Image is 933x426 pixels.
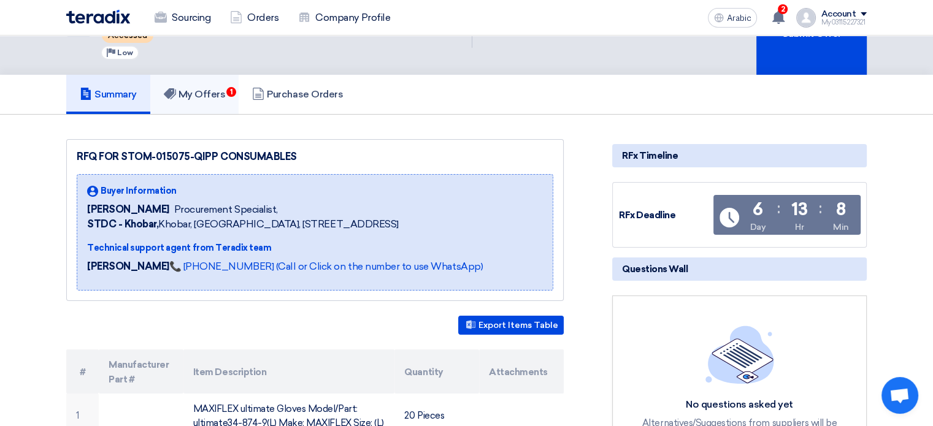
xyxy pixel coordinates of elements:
[726,13,751,23] font: Arabic
[169,261,483,272] a: 📞 [PHONE_NUMBER] (Call or Click on the number to use WhatsApp)
[117,48,133,57] font: Low
[76,410,79,421] font: 1
[87,218,158,230] font: STDC - Khobar,
[179,88,226,100] font: My Offers
[881,377,918,414] div: Open chat
[108,31,147,40] font: Accessed
[230,88,233,96] font: 1
[267,88,343,100] font: Purchase Orders
[791,199,807,219] font: 13
[753,199,763,219] font: 6
[819,199,822,217] font: :
[833,222,849,232] font: Min
[158,218,398,230] font: Khobar, [GEOGRAPHIC_DATA], [STREET_ADDRESS]
[247,12,278,23] font: Orders
[150,75,239,114] a: My Offers1
[622,150,678,161] font: RFx Timeline
[777,199,780,217] font: :
[404,367,443,378] font: Quantity
[239,75,356,114] a: Purchase Orders
[781,5,785,13] font: 2
[458,316,564,335] button: Export Items Table
[66,75,150,114] a: Summary
[87,243,271,253] font: Technical support agent from Teradix team
[750,222,766,232] font: Day
[315,12,390,23] font: Company Profile
[796,8,816,28] img: profile_test.png
[172,12,210,23] font: Sourcing
[622,264,688,275] font: Questions Wall
[821,18,865,26] font: My03115227321
[836,199,846,219] font: 8
[821,9,856,19] font: Account
[101,186,177,196] font: Buyer Information
[705,325,774,383] img: empty_state_list.svg
[145,4,220,31] a: Sourcing
[109,359,169,385] font: Manufacturer Part #
[404,410,444,421] font: 20 Pieces
[795,222,804,232] font: Hr
[174,203,278,215] font: Procurement Specialist,
[489,367,548,378] font: Attachments
[619,210,675,221] font: RFx Deadline
[686,398,793,410] font: No questions asked yet
[94,88,137,100] font: Summary
[193,367,266,378] font: Item Description
[708,8,757,28] button: Arabic
[220,4,288,31] a: Orders
[478,321,558,331] font: Export Items Table
[87,261,169,272] font: [PERSON_NAME]
[77,151,297,162] font: RFQ FOR STOM-015075-QIPP CONSUMABLES
[66,10,130,24] img: Teradix logo
[80,367,86,378] font: #
[87,203,169,215] font: [PERSON_NAME]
